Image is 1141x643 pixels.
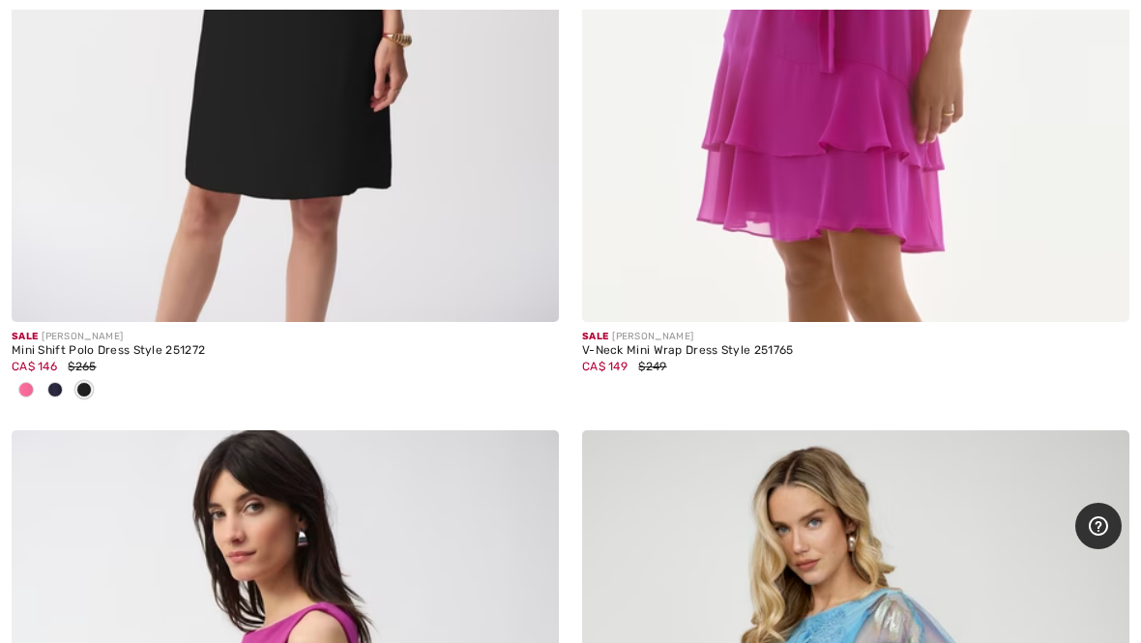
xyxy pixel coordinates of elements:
[12,330,559,344] div: [PERSON_NAME]
[582,331,608,342] span: Sale
[12,360,57,373] span: CA$ 146
[68,360,96,373] span: $265
[582,330,1129,344] div: [PERSON_NAME]
[70,375,99,407] div: Black
[12,375,41,407] div: Bubble gum
[1075,503,1122,551] iframe: Opens a widget where you can find more information
[41,375,70,407] div: Midnight Blue
[582,360,628,373] span: CA$ 149
[12,331,38,342] span: Sale
[582,344,1129,358] div: V-Neck Mini Wrap Dress Style 251765
[12,344,559,358] div: Mini Shift Polo Dress Style 251272
[638,360,666,373] span: $249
